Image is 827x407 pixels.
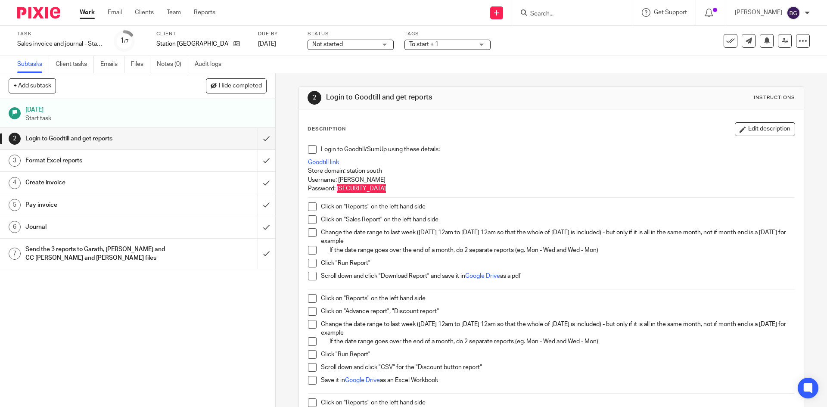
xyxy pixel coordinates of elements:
span: Hide completed [219,83,262,90]
p: Click "Run Report" [321,259,794,267]
h1: Login to Goodtill and get reports [25,132,174,145]
p: Scroll down and click "CSV" for the "Discount button report" [321,363,794,372]
h1: Send the 3 reports to Garath, [PERSON_NAME] and CC [PERSON_NAME] and [PERSON_NAME] files [25,243,174,265]
a: Clients [135,8,154,17]
p: [PERSON_NAME] [735,8,782,17]
span: Get Support [654,9,687,16]
small: /7 [124,39,129,43]
label: Due by [258,31,297,37]
div: Sales invoice and journal - Station South [17,40,103,48]
p: Click on "Sales Report" on the left hand side [321,215,794,224]
div: 2 [308,91,321,105]
p: Change the date range to last week ([DATE] 12am to [DATE] 12am so that the whole of [DATE] is inc... [321,228,794,246]
p: Save it in as an Excel Workbook [321,376,794,385]
label: Tags [404,31,491,37]
div: 3 [9,155,21,167]
h1: Login to Goodtill and get reports [326,93,570,102]
a: Google Drive [465,273,500,279]
h1: Format Excel reports [25,154,174,167]
a: Email [108,8,122,17]
span: To start + 1 [409,41,438,47]
p: Start task [25,114,267,123]
button: Hide completed [206,78,267,93]
a: Client tasks [56,56,94,73]
span: Not started [312,41,343,47]
h1: Create invoice [25,176,174,189]
a: Work [80,8,95,17]
div: 7 [9,248,21,260]
p: If the date range goes over the end of a month, do 2 separate reports (eg. Mon - Wed and Wed - Mon) [330,246,794,255]
h1: Journal [25,221,174,233]
a: Team [167,8,181,17]
a: Subtasks [17,56,49,73]
label: Client [156,31,247,37]
a: Notes (0) [157,56,188,73]
label: Task [17,31,103,37]
p: Scroll down and click "Download Report" and save it in as a pdf [321,272,794,280]
div: 6 [9,221,21,233]
a: Goodtill link [308,159,339,165]
button: Edit description [735,122,795,136]
p: Click on "Reports" on the left hand side [321,398,794,407]
p: Store domain: station south [308,167,794,175]
p: Click on "Reports" on the left hand side [321,294,794,303]
p: Login to Goodtill/SumUp using these details: [321,145,794,154]
p: Click "Run Report" [321,350,794,359]
a: Files [131,56,150,73]
p: Username: [PERSON_NAME] [308,176,794,184]
button: + Add subtask [9,78,56,93]
span: [DATE] [258,41,276,47]
h1: [DATE] [25,103,267,114]
img: Pixie [17,7,60,19]
a: Audit logs [195,56,228,73]
p: Change the date range to last week ([DATE] 12am to [DATE] 12am so that the whole of [DATE] is inc... [321,320,794,338]
label: Status [308,31,394,37]
p: Station [GEOGRAPHIC_DATA] [156,40,229,48]
a: Google Drive [345,377,380,383]
div: 5 [9,199,21,211]
p: If the date range goes over the end of a month, do 2 separate reports (eg. Mon - Wed and Wed - Mon) [330,337,794,346]
input: Search [529,10,607,18]
a: Reports [194,8,215,17]
p: Password: [SECURITY_DATA] [308,184,794,193]
img: svg%3E [787,6,800,20]
div: 2 [9,133,21,145]
p: Description [308,126,346,133]
a: Emails [100,56,124,73]
p: Click on "Reports" on the left hand side [321,202,794,211]
h1: Pay invoice [25,199,174,211]
div: 4 [9,177,21,189]
div: 1 [120,36,129,46]
p: Click on "Advance report", "Discount report" [321,307,794,316]
div: Instructions [754,94,795,101]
